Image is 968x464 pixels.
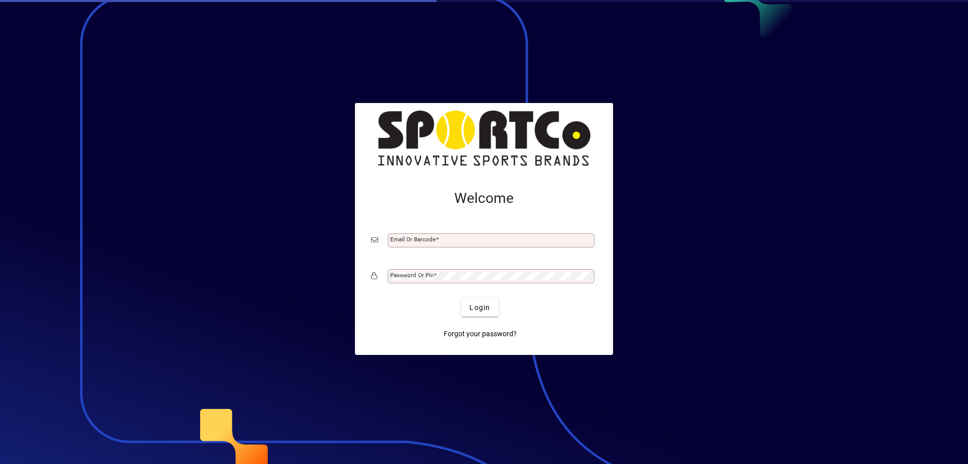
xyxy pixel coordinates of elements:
mat-label: Email or Barcode [390,236,436,243]
h2: Welcome [371,190,597,207]
span: Forgot your password? [444,329,517,339]
mat-label: Password or Pin [390,272,434,279]
span: Login [469,302,490,313]
button: Login [461,298,498,317]
a: Forgot your password? [440,325,521,343]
